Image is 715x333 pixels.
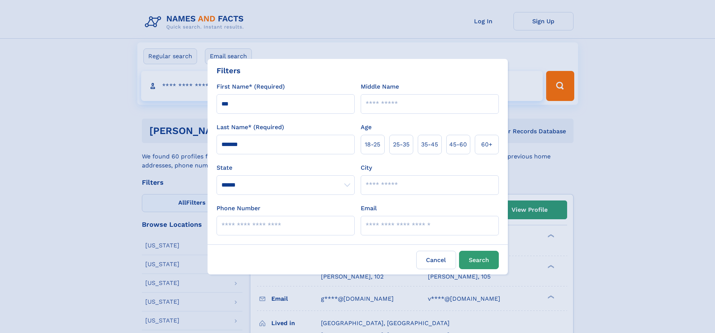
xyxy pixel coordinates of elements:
[361,204,377,213] label: Email
[217,65,241,76] div: Filters
[361,82,399,91] label: Middle Name
[449,140,467,149] span: 45‑60
[217,123,284,132] label: Last Name* (Required)
[481,140,492,149] span: 60+
[459,251,499,269] button: Search
[217,82,285,91] label: First Name* (Required)
[393,140,409,149] span: 25‑35
[416,251,456,269] label: Cancel
[217,163,355,172] label: State
[365,140,380,149] span: 18‑25
[361,123,372,132] label: Age
[421,140,438,149] span: 35‑45
[217,204,260,213] label: Phone Number
[361,163,372,172] label: City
